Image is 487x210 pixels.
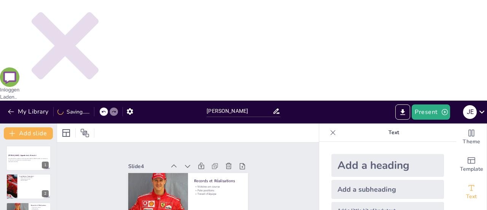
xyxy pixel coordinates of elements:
[456,123,487,151] div: Change the overall theme
[331,154,444,177] div: Add a heading
[19,180,49,181] p: Records établis
[6,106,52,118] button: My Library
[19,178,49,180] p: Champion du monde
[194,193,242,202] p: Travail d'équipe
[195,179,243,189] p: Records et Réalisations
[57,108,89,115] div: Saving......
[31,207,49,208] p: Victoires en course
[6,174,51,199] div: 2
[31,208,49,210] p: Pole positions
[80,128,89,138] span: Position
[456,151,487,178] div: Add ready made slides
[6,146,51,171] div: 1
[395,104,410,120] button: Export to PowerPoint
[339,123,449,142] p: Text
[4,127,53,139] button: Add slide
[463,104,477,120] button: J E
[60,127,72,139] div: Layout
[42,190,49,197] div: 2
[331,180,444,199] div: Add a subheading
[131,157,169,168] div: Slide 4
[8,161,49,162] p: Generated with [URL]
[466,192,477,201] span: Text
[42,162,49,168] div: 1
[195,185,243,194] p: Victoires en course
[19,177,49,178] p: Début de carrière en 1991
[194,189,242,198] p: Pole positions
[463,105,477,119] div: J E
[8,158,49,161] p: Cette présentation explore la carrière exceptionnelle de [PERSON_NAME], ses réalisations en Formu...
[412,104,450,120] button: Present
[456,178,487,206] div: Add text boxes
[460,165,483,173] span: Template
[19,175,49,177] p: Carrière en Formule 1
[207,106,272,117] input: Insert title
[8,155,37,157] strong: [PERSON_NAME]: Légende de la Formule 1
[463,138,480,146] span: Theme
[31,204,49,207] p: Records et Réalisations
